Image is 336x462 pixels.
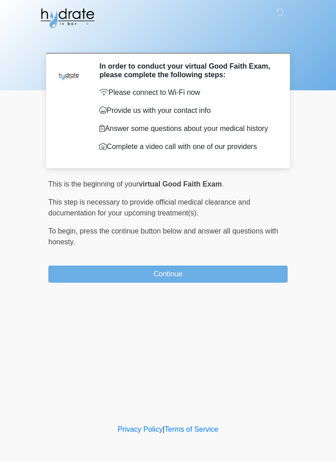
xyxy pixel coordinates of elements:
[48,180,139,188] span: This is the beginning of your
[99,123,274,134] p: Answer some questions about your medical history
[39,7,95,29] img: Hydrate IV Bar - Glendale Logo
[99,105,274,116] p: Provide us with your contact info
[48,266,288,283] button: Continue
[163,425,164,433] a: |
[99,141,274,152] p: Complete a video call with one of our providers
[42,33,294,49] h1: ‎ ‎ ‎
[99,87,274,98] p: Please connect to Wi-Fi now
[48,227,79,235] span: To begin,
[48,227,278,246] span: press the continue button below and answer all questions with honesty.
[222,180,224,188] span: .
[164,425,218,433] a: Terms of Service
[55,62,82,89] img: Agent Avatar
[139,180,222,188] strong: virtual Good Faith Exam
[118,425,163,433] a: Privacy Policy
[99,62,274,79] h2: In order to conduct your virtual Good Faith Exam, please complete the following steps:
[48,198,250,217] span: This step is necessary to provide official medical clearance and documentation for your upcoming ...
